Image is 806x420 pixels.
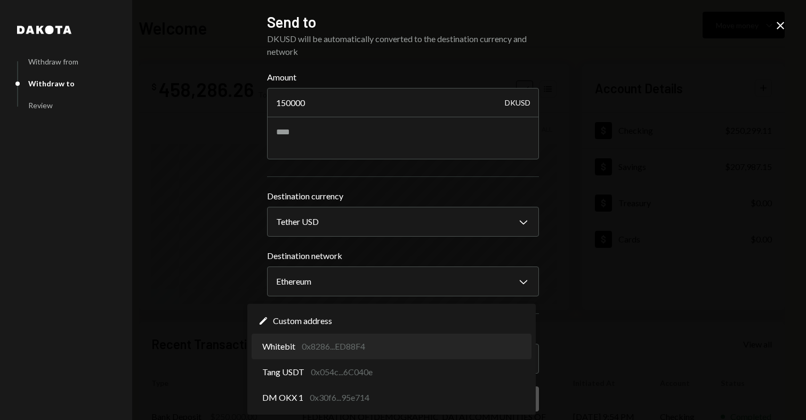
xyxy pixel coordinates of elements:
[267,88,539,118] input: Enter amount
[267,266,539,296] button: Destination network
[262,340,295,353] span: Whitebit
[267,12,539,33] h2: Send to
[505,88,530,118] div: DKUSD
[262,391,303,404] span: DM OKX 1
[310,391,369,404] div: 0x30f6...95e714
[267,71,539,84] label: Amount
[273,314,332,327] span: Custom address
[28,79,75,88] div: Withdraw to
[311,366,373,378] div: 0x054c...6C040e
[267,249,539,262] label: Destination network
[302,340,365,353] div: 0x8286...ED88F4
[267,190,539,203] label: Destination currency
[262,366,304,378] span: Tang USDT
[28,101,53,110] div: Review
[28,57,78,66] div: Withdraw from
[267,33,539,58] div: DKUSD will be automatically converted to the destination currency and network
[267,207,539,237] button: Destination currency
